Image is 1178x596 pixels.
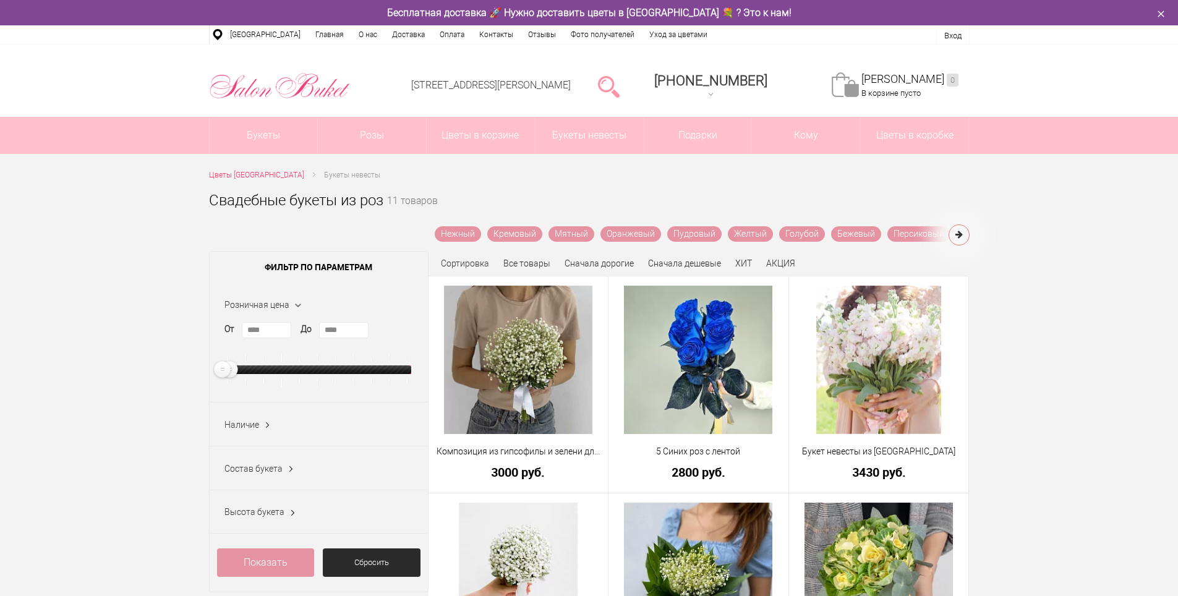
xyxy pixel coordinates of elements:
[224,300,289,310] span: Розничная цена
[209,169,304,182] a: Цветы [GEOGRAPHIC_DATA]
[318,117,426,154] a: Розы
[437,466,600,479] a: 3000 руб.
[435,226,481,242] a: Нежный
[301,323,312,336] label: До
[861,72,958,87] a: [PERSON_NAME]
[387,197,438,226] small: 11 товаров
[654,73,767,88] span: [PHONE_NUMBER]
[209,70,351,102] img: Цветы Нижний Новгород
[548,226,594,242] a: Мятный
[441,258,489,268] span: Сортировка
[728,226,773,242] a: Желтый
[624,286,772,434] img: 5 Синих роз с лентой
[385,25,432,44] a: Доставка
[444,286,592,434] img: Композиция из гипсофилы и зелени для невесты
[667,226,722,242] a: Пудровый
[223,25,308,44] a: [GEOGRAPHIC_DATA]
[563,25,642,44] a: Фото получателей
[487,226,542,242] a: Кремовый
[947,74,958,87] ins: 0
[647,69,775,104] a: [PHONE_NUMBER]
[752,117,860,154] span: Кому
[224,507,284,517] span: Высота букета
[735,258,752,268] a: ХИТ
[209,171,304,179] span: Цветы [GEOGRAPHIC_DATA]
[644,117,752,154] a: Подарки
[308,25,351,44] a: Главная
[816,286,941,434] img: Букет невесты из Маттиол
[642,25,715,44] a: Уход за цветами
[521,25,563,44] a: Отзывы
[210,117,318,154] a: Букеты
[427,117,535,154] a: Цветы в корзине
[324,171,380,179] span: Букеты невесты
[209,189,383,211] h1: Свадебные букеты из роз
[432,25,472,44] a: Оплата
[861,88,921,98] span: В корзине пусто
[472,25,521,44] a: Контакты
[565,258,634,268] a: Сначала дорогие
[600,226,661,242] a: Оранжевый
[503,258,550,268] a: Все товары
[217,548,315,577] a: Показать
[648,258,721,268] a: Сначала дешевые
[617,466,780,479] a: 2800 руб.
[617,445,780,458] a: 5 Синих роз с лентой
[797,445,961,458] a: Букет невесты из [GEOGRAPHIC_DATA]
[351,25,385,44] a: О нас
[437,445,600,458] a: Композиция из гипсофилы и зелени для невесты
[766,258,795,268] a: АКЦИЯ
[944,31,962,40] a: Вход
[411,79,571,91] a: [STREET_ADDRESS][PERSON_NAME]
[210,252,428,283] span: Фильтр по параметрам
[861,117,969,154] a: Цветы в коробке
[535,117,643,154] a: Букеты невесты
[200,6,979,19] div: Бесплатная доставка 🚀 Нужно доставить цветы в [GEOGRAPHIC_DATA] 💐 ? Это к нам!
[224,464,283,474] span: Состав букета
[224,323,234,336] label: От
[323,548,420,577] a: Сбросить
[887,226,950,242] a: Персиковый
[224,420,259,430] span: Наличие
[779,226,825,242] a: Голубой
[831,226,881,242] a: Бежевый
[797,466,961,479] a: 3430 руб.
